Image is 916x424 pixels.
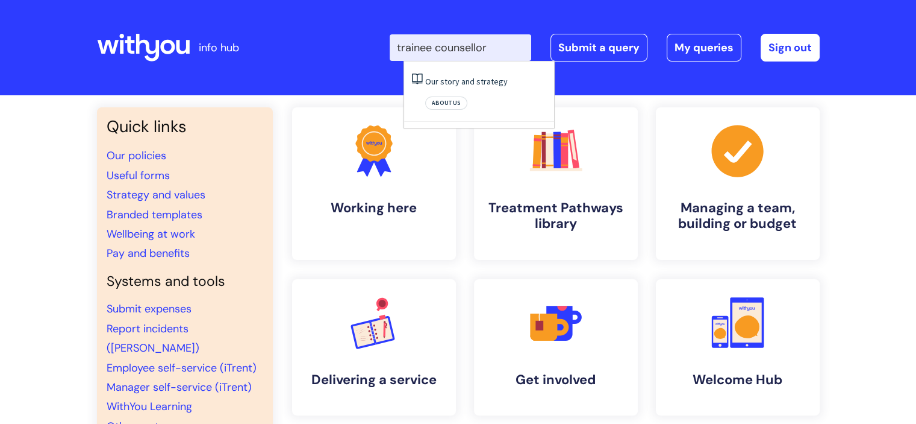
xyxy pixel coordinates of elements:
h4: Welcome Hub [665,372,810,388]
h4: Treatment Pathways library [484,200,628,232]
a: Report incidents ([PERSON_NAME]) [107,321,199,355]
a: Get involved [474,279,638,416]
a: Strategy and values [107,188,205,202]
h4: Delivering a service [302,372,446,388]
a: Sign out [761,34,820,62]
h4: Systems and tools [107,273,263,290]
a: Treatment Pathways library [474,107,638,260]
a: My queries [667,34,741,62]
a: Wellbeing at work [107,227,195,241]
h3: Quick links [107,117,263,136]
h4: Managing a team, building or budget [665,200,810,232]
a: Submit a query [550,34,647,62]
p: info hub [199,38,239,57]
a: WithYou Learning [107,399,192,414]
a: Employee self-service (iTrent) [107,361,257,375]
h4: Get involved [484,372,628,388]
a: Our story and strategy [425,76,508,87]
a: Pay and benefits [107,246,190,261]
span: About Us [425,97,467,110]
a: Managing a team, building or budget [656,107,820,260]
a: Delivering a service [292,279,456,416]
a: Our policies [107,148,166,163]
a: Working here [292,107,456,260]
h4: Working here [302,200,446,216]
input: Search [390,34,531,61]
a: Branded templates [107,207,202,222]
a: Welcome Hub [656,279,820,416]
a: Submit expenses [107,302,192,316]
div: | - [390,34,820,62]
a: Manager self-service (iTrent) [107,380,252,394]
a: Useful forms [107,168,170,183]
